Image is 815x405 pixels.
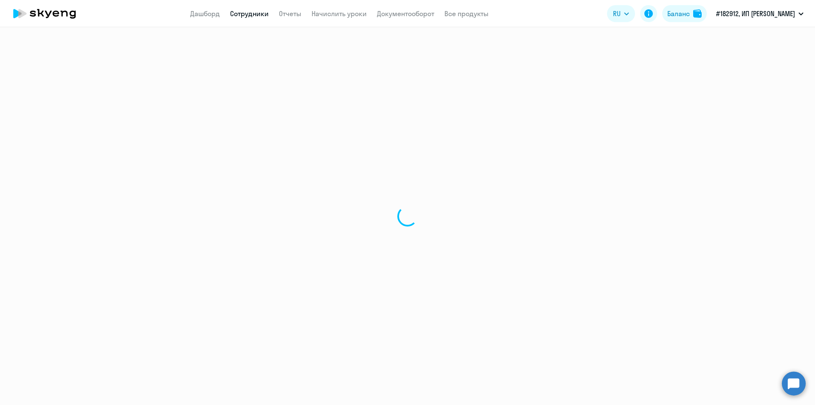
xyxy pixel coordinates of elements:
button: Балансbalance [662,5,707,22]
p: #182912, ИП [PERSON_NAME] [716,8,795,19]
a: Сотрудники [230,9,269,18]
a: Дашборд [190,9,220,18]
a: Все продукты [444,9,489,18]
img: balance [693,9,702,18]
a: Отчеты [279,9,301,18]
span: RU [613,8,621,19]
a: Документооборот [377,9,434,18]
button: RU [607,5,635,22]
a: Начислить уроки [312,9,367,18]
div: Баланс [667,8,690,19]
button: #182912, ИП [PERSON_NAME] [712,3,808,24]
